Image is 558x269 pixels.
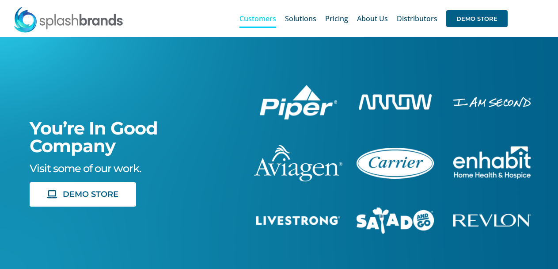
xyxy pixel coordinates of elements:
[63,190,118,199] span: DEMO STORE
[453,214,531,227] img: Revlon
[453,97,531,107] img: I Am Second Store
[30,162,141,175] span: Visit some of our work.
[254,145,342,181] img: aviagen-1C
[239,15,276,22] span: Customers
[357,146,434,156] a: carrier-1B
[359,94,432,110] img: Arrow Store
[30,182,137,207] a: DEMO STORE
[260,85,337,119] img: Piper Pilot Ship
[357,148,434,179] img: Carrier Brand Store
[13,6,124,33] img: SplashBrands.com Logo
[453,213,531,223] a: revlon-flat-white
[256,215,340,224] a: livestrong-5E-website
[453,96,531,105] a: enhabit-stacked-white
[30,117,158,157] span: You’re In Good Company
[446,10,508,27] span: DEMO STORE
[453,146,531,179] img: Enhabit Gear Store
[453,145,531,155] a: enhabit-stacked-white
[239,4,276,33] a: Customers
[397,4,437,33] a: Distributors
[357,208,434,234] img: Salad And Go Store
[397,15,437,22] span: Distributors
[239,4,508,33] nav: Main Menu
[357,206,434,216] a: sng-1C
[446,4,508,33] a: DEMO STORE
[357,15,388,22] span: About Us
[256,216,340,225] img: Livestrong Store
[325,15,348,22] span: Pricing
[359,93,432,103] a: arrow-white
[325,4,348,33] a: Pricing
[260,84,337,93] a: piper-White
[285,15,316,22] span: Solutions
